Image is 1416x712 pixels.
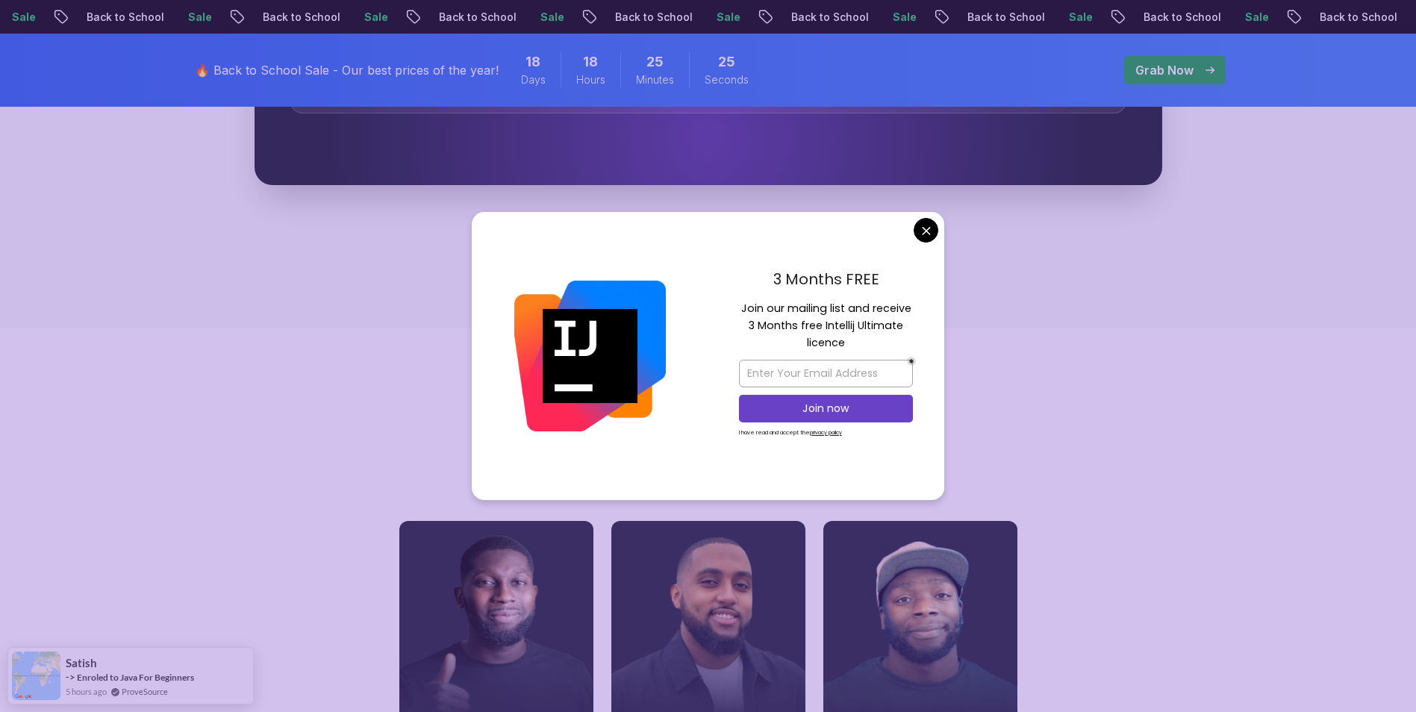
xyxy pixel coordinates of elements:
p: Back to School [1308,10,1409,25]
span: Minutes [636,72,674,87]
p: Sale [705,10,752,25]
img: provesource social proof notification image [12,652,60,700]
p: Sale [176,10,224,25]
p: Back to School [779,10,881,25]
a: ProveSource [122,685,168,698]
span: Hours [576,72,605,87]
p: Sale [528,10,576,25]
span: satish [66,657,97,669]
span: -> [66,671,75,683]
p: Back to School [251,10,352,25]
p: Back to School [427,10,528,25]
span: 25 Seconds [718,51,735,72]
p: Sale [352,10,400,25]
p: Back to School [955,10,1057,25]
span: 18 Hours [583,51,598,72]
a: Enroled to Java For Beginners [77,672,194,683]
span: Days [521,72,546,87]
p: Sale [1057,10,1105,25]
p: Sale [1233,10,1281,25]
p: Back to School [603,10,705,25]
span: Seconds [705,72,749,87]
p: Back to School [75,10,176,25]
span: 5 hours ago [66,685,107,698]
p: Grab Now [1135,61,1194,79]
span: 25 Minutes [646,51,664,72]
p: Back to School [1132,10,1233,25]
p: 🔥 Back to School Sale - Our best prices of the year! [195,61,499,79]
span: 18 Days [525,51,540,72]
p: Sale [881,10,929,25]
